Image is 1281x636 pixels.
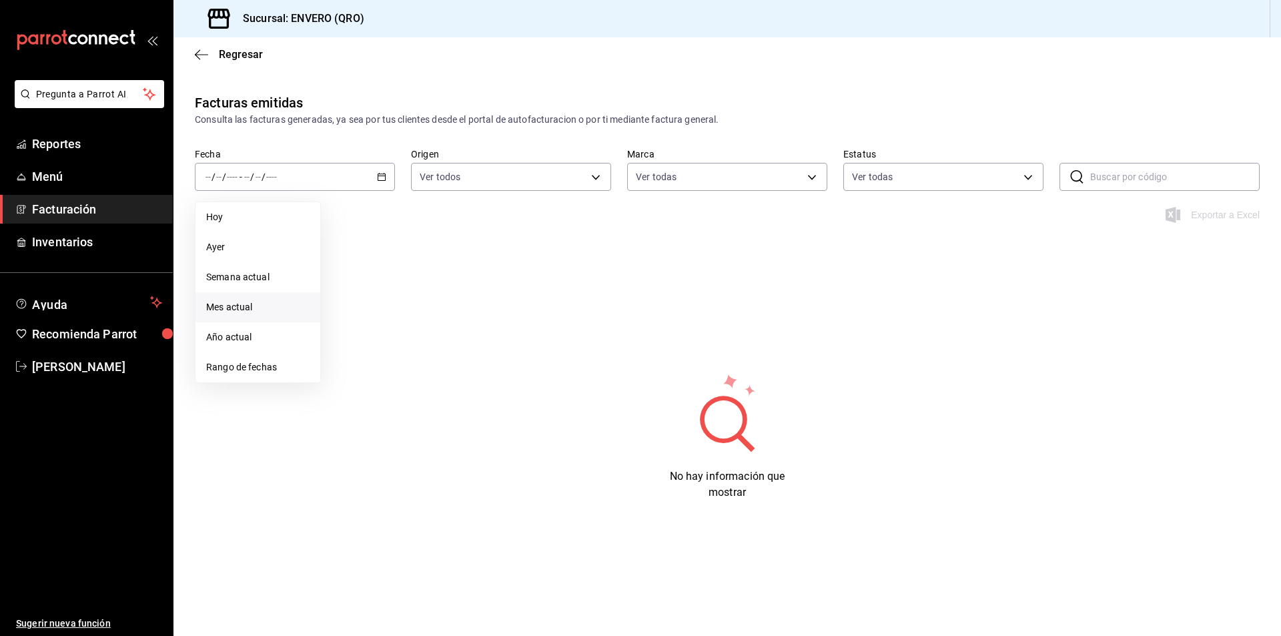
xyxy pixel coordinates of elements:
span: Ver todas [852,170,893,184]
label: Marca [627,149,827,159]
span: Ayuda [32,294,145,310]
label: Fecha [195,149,395,159]
span: / [222,172,226,182]
input: ---- [226,172,238,182]
input: Buscar por código [1090,164,1260,190]
span: Ayer [206,240,310,254]
span: Rango de fechas [206,360,310,374]
span: Mes actual [206,300,310,314]
input: -- [205,172,211,182]
input: ---- [266,172,278,182]
span: Año actual [206,330,310,344]
span: Hoy [206,210,310,224]
label: Estatus [843,149,1043,159]
span: No hay información que mostrar [670,470,785,499]
span: Recomienda Parrot [32,325,162,343]
input: -- [244,172,250,182]
span: [PERSON_NAME] [32,358,162,376]
span: / [250,172,254,182]
input: -- [255,172,262,182]
button: Pregunta a Parrot AI [15,80,164,108]
span: Facturación [32,200,162,218]
h3: Sucursal: ENVERO (QRO) [232,11,364,27]
span: Inventarios [32,233,162,251]
span: Sugerir nueva función [16,617,162,631]
a: Pregunta a Parrot AI [9,97,164,111]
span: Regresar [219,48,263,61]
div: Consulta las facturas generadas, ya sea por tus clientes desde el portal de autofacturacion o por... [195,113,1260,127]
div: Facturas emitidas [195,93,303,113]
span: Semana actual [206,270,310,284]
span: Reportes [32,135,162,153]
span: Pregunta a Parrot AI [36,87,143,101]
label: Origen [411,149,611,159]
span: Menú [32,168,162,186]
span: - [240,172,242,182]
button: open_drawer_menu [147,35,157,45]
span: / [211,172,216,182]
input: -- [216,172,222,182]
span: / [262,172,266,182]
span: Ver todas [636,170,677,184]
button: Regresar [195,48,263,61]
span: Ver todos [420,170,460,184]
